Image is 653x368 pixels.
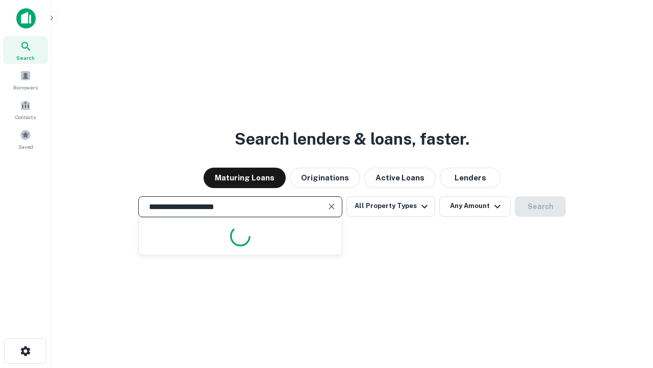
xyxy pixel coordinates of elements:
[3,66,48,94] a: Borrowers
[3,125,48,153] a: Saved
[16,8,36,29] img: capitalize-icon.png
[440,168,501,188] button: Lenders
[346,196,435,217] button: All Property Types
[15,113,36,121] span: Contacts
[324,199,339,214] button: Clear
[439,196,511,217] button: Any Amount
[18,143,33,151] span: Saved
[13,83,38,91] span: Borrowers
[204,168,286,188] button: Maturing Loans
[602,286,653,335] iframe: Chat Widget
[235,127,469,151] h3: Search lenders & loans, faster.
[290,168,360,188] button: Originations
[364,168,436,188] button: Active Loans
[3,96,48,123] a: Contacts
[16,54,35,62] span: Search
[3,36,48,64] a: Search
